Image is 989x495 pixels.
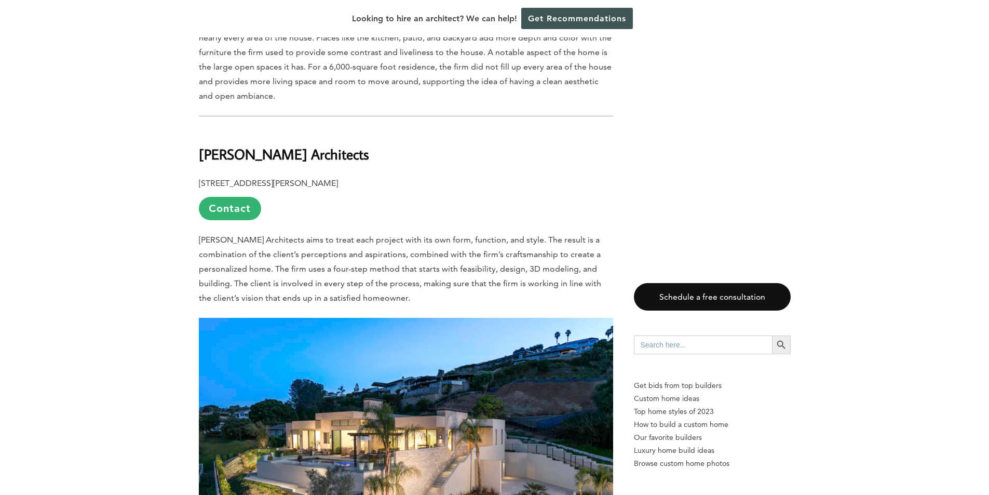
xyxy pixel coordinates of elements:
a: Our favorite builders [634,431,791,444]
a: Contact [199,197,261,220]
b: [STREET_ADDRESS][PERSON_NAME] [199,178,338,188]
a: Browse custom home photos [634,457,791,470]
a: How to build a custom home [634,418,791,431]
span: [PERSON_NAME] Architects aims to treat each project with its own form, function, and style. The r... [199,235,601,303]
a: Top home styles of 2023 [634,405,791,418]
a: Get Recommendations [521,8,633,29]
p: Get bids from top builders [634,379,791,392]
input: Search here... [634,336,772,354]
svg: Search [776,339,787,351]
a: Custom home ideas [634,392,791,405]
a: Luxury home build ideas [634,444,791,457]
span: The [GEOGRAPHIC_DATA] residence is a 6,000-square foot, two-story house that includes a roof deck... [199,4,613,101]
b: [PERSON_NAME] Architects [199,145,369,163]
a: Schedule a free consultation [634,283,791,311]
iframe: Drift Widget Chat Controller [790,420,977,483]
